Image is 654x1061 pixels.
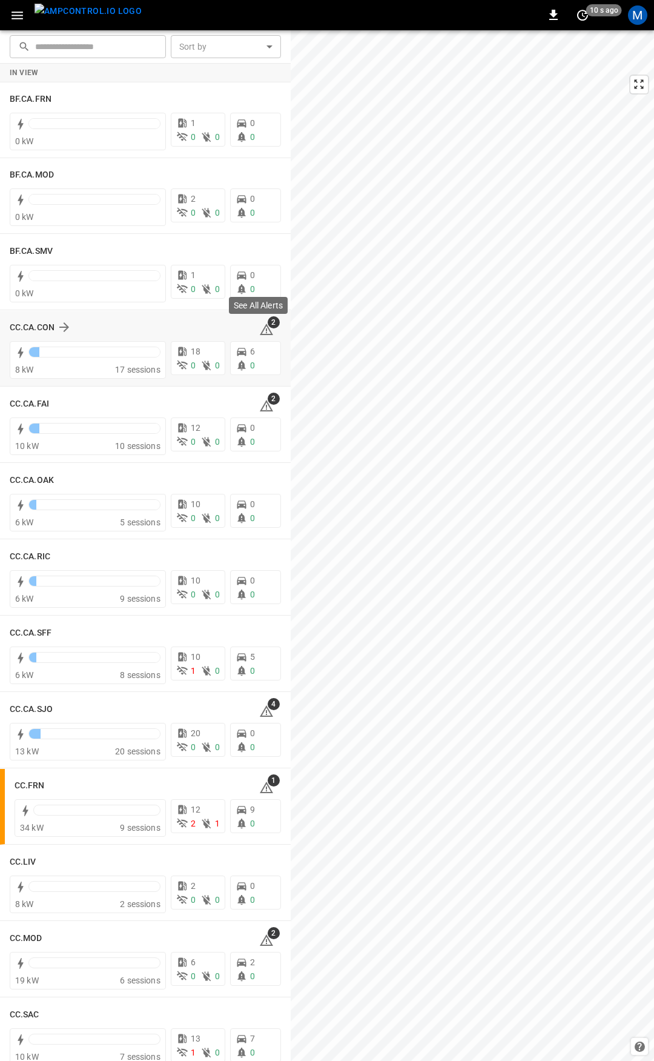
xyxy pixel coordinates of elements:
span: 0 [191,132,196,142]
span: 0 [250,270,255,280]
span: 10 s ago [586,4,622,16]
span: 0 [250,742,255,752]
span: 0 [250,881,255,891]
span: 1 [215,819,220,828]
span: 0 [250,499,255,509]
h6: CC.CA.SJO [10,703,53,716]
span: 8 kW [15,365,34,374]
span: 0 [215,1048,220,1057]
span: 0 [250,118,255,128]
span: 1 [191,270,196,280]
span: 0 [215,590,220,599]
span: 5 [250,652,255,662]
h6: CC.FRN [15,779,45,793]
span: 12 [191,805,200,814]
span: 13 kW [15,747,39,756]
span: 2 [250,957,255,967]
span: 0 [250,423,255,433]
span: 0 [215,361,220,370]
span: 2 [268,927,280,939]
div: profile-icon [628,5,647,25]
span: 12 [191,423,200,433]
span: 0 [250,194,255,204]
span: 0 [191,361,196,370]
p: See All Alerts [234,299,283,311]
span: 0 [250,208,255,218]
span: 0 [250,132,255,142]
span: 10 kW [15,441,39,451]
span: 10 [191,576,200,585]
span: 20 sessions [115,747,160,756]
span: 1 [191,1048,196,1057]
span: 2 sessions [120,899,160,909]
span: 6 sessions [120,976,160,985]
span: 0 kW [15,288,34,298]
span: 8 kW [15,899,34,909]
h6: CC.MOD [10,932,42,945]
span: 19 kW [15,976,39,985]
span: 2 [191,819,196,828]
span: 0 [215,513,220,523]
span: 34 kW [20,823,44,833]
span: 9 [250,805,255,814]
span: 0 [250,728,255,738]
span: 0 [215,971,220,981]
span: 4 [268,698,280,710]
span: 5 sessions [120,517,160,527]
span: 0 kW [15,136,34,146]
span: 18 [191,347,200,356]
span: 0 [250,819,255,828]
span: 0 [191,513,196,523]
span: 6 kW [15,670,34,680]
span: 0 kW [15,212,34,222]
span: 9 sessions [120,594,160,604]
span: 0 [191,742,196,752]
span: 9 sessions [120,823,160,833]
h6: CC.CA.OAK [10,474,54,487]
h6: CC.CA.CON [10,321,54,334]
span: 0 [250,666,255,676]
span: 0 [250,895,255,905]
span: 20 [191,728,200,738]
span: 10 [191,499,200,509]
span: 8 sessions [120,670,160,680]
span: 0 [250,576,255,585]
canvas: Map [291,30,654,1061]
span: 2 [268,393,280,405]
span: 0 [191,590,196,599]
span: 0 [250,971,255,981]
strong: In View [10,68,39,77]
span: 0 [191,895,196,905]
span: 1 [268,774,280,787]
h6: BF.CA.MOD [10,168,54,182]
span: 10 [191,652,200,662]
span: 13 [191,1034,200,1043]
span: 0 [215,666,220,676]
span: 0 [191,284,196,294]
span: 0 [250,590,255,599]
h6: CC.CA.RIC [10,550,50,564]
span: 6 [250,347,255,356]
span: 7 [250,1034,255,1043]
span: 0 [191,971,196,981]
span: 17 sessions [115,365,160,374]
h6: CC.SAC [10,1008,39,1022]
span: 0 [191,208,196,218]
span: 0 [215,437,220,447]
span: 6 kW [15,517,34,527]
span: 0 [250,437,255,447]
span: 0 [215,742,220,752]
img: ampcontrol.io logo [35,4,142,19]
span: 1 [191,666,196,676]
h6: BF.CA.FRN [10,93,51,106]
span: 0 [215,284,220,294]
span: 2 [191,194,196,204]
span: 0 [250,1048,255,1057]
span: 2 [268,316,280,328]
h6: BF.CA.SMV [10,245,53,258]
span: 0 [215,895,220,905]
h6: CC.CA.FAI [10,397,49,411]
span: 0 [191,437,196,447]
span: 0 [250,284,255,294]
span: 10 sessions [115,441,160,451]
